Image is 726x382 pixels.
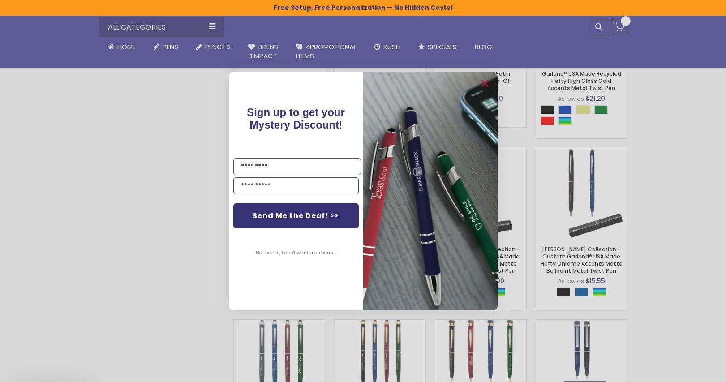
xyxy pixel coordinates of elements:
button: No thanks, I don't want a discount. [251,242,340,264]
button: Close dialog [478,76,492,90]
iframe: Google Customer Reviews [652,358,726,382]
span: Sign up to get your Mystery Discount [247,106,345,131]
button: Send Me the Deal! >> [233,203,359,228]
img: pop-up-image [363,72,498,310]
span: ! [247,106,345,131]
